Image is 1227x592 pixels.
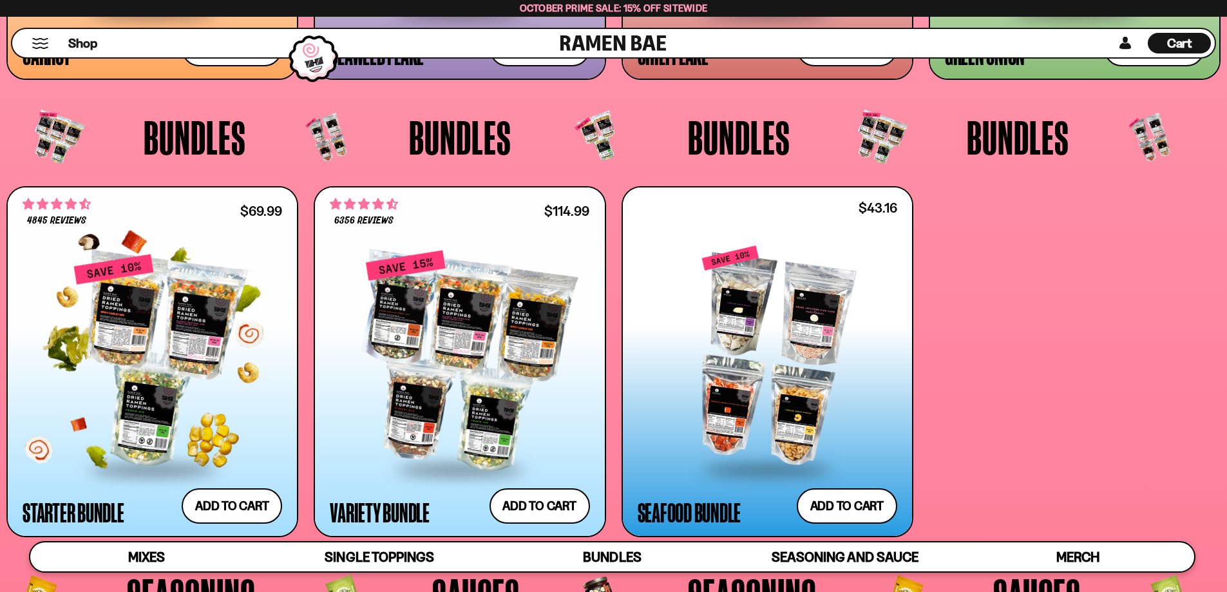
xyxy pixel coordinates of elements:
span: Merch [1056,549,1099,565]
span: Bundles [144,113,246,161]
a: Seasoning and Sauce [728,542,961,571]
span: Shop [68,35,97,52]
button: Mobile Menu Trigger [32,38,49,49]
span: Bundles [583,549,641,565]
a: 4.71 stars 4845 reviews $69.99 Starter Bundle Add to cart [6,186,298,538]
div: $69.99 [240,205,282,217]
div: $43.16 [859,202,897,214]
a: Single Toppings [263,542,495,571]
div: Seafood Bundle [638,501,741,524]
button: Add to cart [797,488,897,524]
button: Add to cart [490,488,590,524]
div: Variety Bundle [330,501,430,524]
a: Merch [962,542,1194,571]
a: Shop [68,33,97,53]
span: Mixes [128,549,165,565]
a: Mixes [30,542,263,571]
div: Cart [1148,29,1211,57]
span: Seasoning and Sauce [772,549,918,565]
span: Bundles [688,113,790,161]
a: 4.63 stars 6356 reviews $114.99 Variety Bundle Add to cart [314,186,605,538]
span: Cart [1167,35,1192,51]
a: Bundles [496,542,728,571]
span: 4845 reviews [27,216,86,226]
span: 4.71 stars [23,196,91,213]
span: Single Toppings [325,549,433,565]
div: $114.99 [544,205,589,217]
span: Bundles [967,113,1069,161]
span: October Prime Sale: 15% off Sitewide [520,2,708,14]
button: Add to cart [182,488,282,524]
span: Bundles [409,113,511,161]
span: 6356 reviews [334,216,394,226]
span: 4.63 stars [330,196,398,213]
div: Starter Bundle [23,501,124,524]
a: $43.16 Seafood Bundle Add to cart [622,186,913,538]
